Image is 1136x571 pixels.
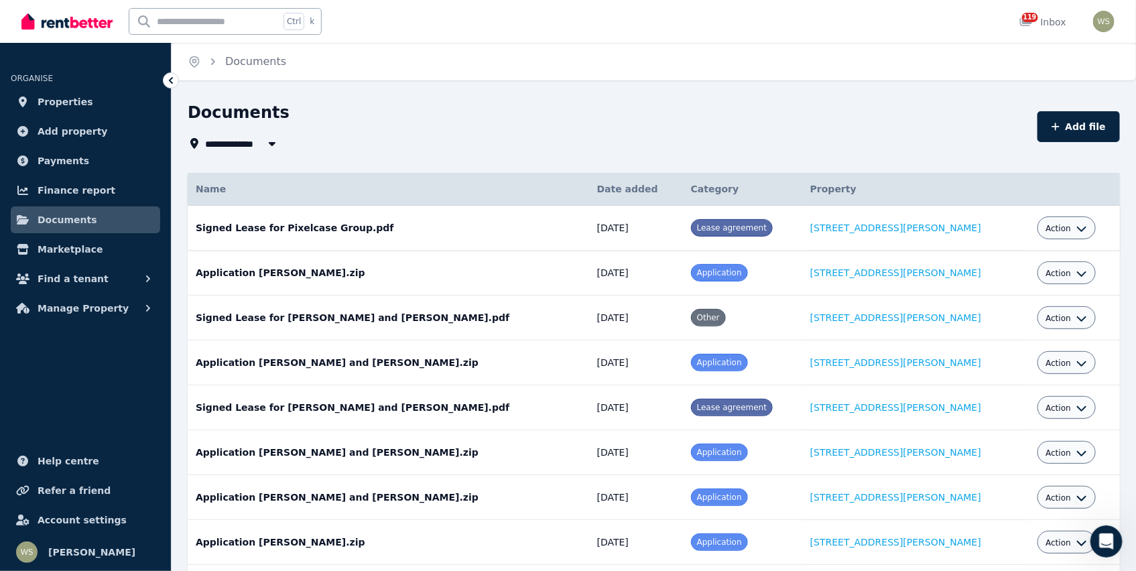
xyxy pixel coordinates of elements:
[11,507,160,533] a: Account settings
[810,537,981,548] a: [STREET_ADDRESS][PERSON_NAME]
[1046,268,1087,279] button: Action
[160,187,257,216] div: Thanks for help,
[11,295,160,322] button: Manage Property
[38,212,97,228] span: Documents
[38,241,103,257] span: Marketplace
[11,206,160,233] a: Documents
[11,187,257,227] div: Whitney says…
[1046,358,1071,369] span: Action
[1046,268,1071,279] span: Action
[11,236,160,263] a: Marketplace
[11,177,160,204] a: Finance report
[589,251,683,296] td: [DATE]
[283,13,304,30] span: Ctrl
[21,85,209,137] div: Hi there 👋 This is Fin speaking. I’m here to answer your questions, but you’ll always have the op...
[1037,111,1120,142] button: Add file
[9,5,34,31] button: go back
[11,411,257,434] textarea: Message…
[21,11,113,31] img: RentBetter
[1019,15,1066,29] div: Inbox
[1046,493,1087,503] button: Action
[234,5,259,31] button: Home
[188,385,589,430] td: Signed Lease for [PERSON_NAME] and [PERSON_NAME].pdf
[38,94,93,110] span: Properties
[11,477,160,504] a: Refer a friend
[21,155,168,168] div: What can we help with [DATE]?
[589,475,683,520] td: [DATE]
[172,43,302,80] nav: Breadcrumb
[188,206,589,251] td: Signed Lease for Pixelcase Group.pdf
[171,195,247,208] div: Thanks for help,
[38,483,111,499] span: Refer a friend
[38,300,129,316] span: Manage Property
[11,147,257,187] div: The RentBetter Team says…
[42,439,53,450] button: Gif picker
[188,430,589,475] td: Application [PERSON_NAME] and [PERSON_NAME].zip
[810,357,981,368] a: [STREET_ADDRESS][PERSON_NAME]
[11,283,220,352] div: You're very welcome! If you have any more questions or need further assistance, just let me know....
[1046,358,1087,369] button: Action
[589,385,683,430] td: [DATE]
[1046,223,1087,234] button: Action
[38,123,108,139] span: Add property
[38,271,109,287] span: Find a tenant
[21,235,209,275] div: Please make sure to click the options to 'get more help' if we haven't answered your question.
[1046,313,1071,324] span: Action
[38,182,115,198] span: Finance report
[11,77,257,147] div: The RentBetter Team says…
[697,537,742,547] span: Application
[11,88,160,115] a: Properties
[38,453,99,469] span: Help centre
[1093,11,1115,32] img: Whitney Smith
[11,363,257,430] div: Whitney says…
[59,371,247,411] div: Are there any lease agreements which are available to lease to company instead of individuals
[810,402,981,413] a: [STREET_ADDRESS][PERSON_NAME]
[11,448,160,474] a: Help centre
[11,265,160,292] button: Find a tenant
[1046,537,1071,548] span: Action
[697,358,742,367] span: Application
[697,403,767,412] span: Lease agreement
[697,223,767,233] span: Lease agreement
[697,313,720,322] span: Other
[11,283,257,363] div: The RentBetter Team says…
[1046,537,1087,548] button: Action
[21,292,209,344] div: You're very welcome! If you have any more questions or need further assistance, just let me know....
[1046,403,1087,414] button: Action
[589,520,683,565] td: [DATE]
[65,13,177,23] h1: The RentBetter Team
[802,173,1030,206] th: Property
[48,544,135,560] span: [PERSON_NAME]
[11,227,257,284] div: The RentBetter Team says…
[11,74,53,83] span: ORGANISE
[38,153,89,169] span: Payments
[123,379,145,402] button: Scroll to bottom
[188,340,589,385] td: Application [PERSON_NAME] and [PERSON_NAME].zip
[196,184,226,194] span: Name
[188,520,589,565] td: Application [PERSON_NAME].zip
[697,493,742,502] span: Application
[1046,223,1071,234] span: Action
[11,77,220,145] div: Hi there 👋 This is Fin speaking. I’m here to answer your questions, but you’ll always have the op...
[1046,313,1087,324] button: Action
[683,173,802,206] th: Category
[38,7,60,29] img: Profile image for The RentBetter Team
[589,296,683,340] td: [DATE]
[16,542,38,563] img: Whitney Smith
[188,102,290,123] h1: Documents
[64,439,74,450] button: Upload attachment
[589,430,683,475] td: [DATE]
[589,206,683,251] td: [DATE]
[589,173,683,206] th: Date added
[1046,403,1071,414] span: Action
[810,312,981,323] a: [STREET_ADDRESS][PERSON_NAME]
[1046,493,1071,503] span: Action
[48,363,257,419] div: Are there any lease agreements which are available to lease to company instead of individuals
[225,55,286,68] a: Documents
[11,147,179,176] div: What can we help with [DATE]?
[21,439,31,450] button: Emoji picker
[697,448,742,457] span: Application
[1046,448,1071,458] span: Action
[810,492,981,503] a: [STREET_ADDRESS][PERSON_NAME]
[188,296,589,340] td: Signed Lease for [PERSON_NAME] and [PERSON_NAME].pdf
